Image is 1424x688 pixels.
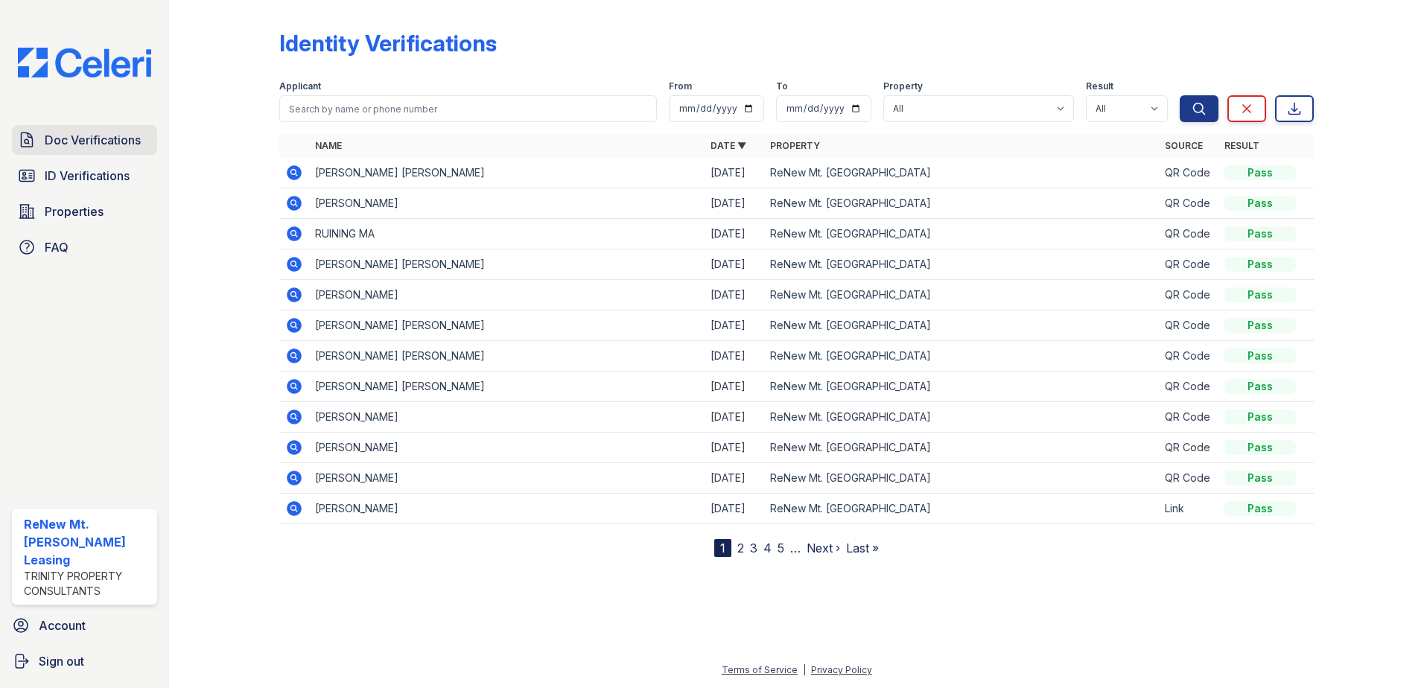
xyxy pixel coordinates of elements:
[309,280,705,310] td: [PERSON_NAME]
[737,541,744,555] a: 2
[1159,463,1218,494] td: QR Code
[1159,372,1218,402] td: QR Code
[705,310,764,341] td: [DATE]
[1224,410,1296,424] div: Pass
[764,310,1160,341] td: ReNew Mt. [GEOGRAPHIC_DATA]
[1224,318,1296,333] div: Pass
[309,433,705,463] td: [PERSON_NAME]
[45,167,130,185] span: ID Verifications
[1224,440,1296,455] div: Pass
[1159,219,1218,249] td: QR Code
[1224,348,1296,363] div: Pass
[883,80,923,92] label: Property
[705,188,764,219] td: [DATE]
[39,652,84,670] span: Sign out
[764,402,1160,433] td: ReNew Mt. [GEOGRAPHIC_DATA]
[24,515,151,569] div: ReNew Mt. [PERSON_NAME] Leasing
[750,541,757,555] a: 3
[764,280,1160,310] td: ReNew Mt. [GEOGRAPHIC_DATA]
[6,611,163,640] a: Account
[1165,140,1203,151] a: Source
[705,341,764,372] td: [DATE]
[705,219,764,249] td: [DATE]
[807,541,840,555] a: Next ›
[1224,287,1296,302] div: Pass
[309,158,705,188] td: [PERSON_NAME] [PERSON_NAME]
[39,617,86,634] span: Account
[705,249,764,280] td: [DATE]
[1159,280,1218,310] td: QR Code
[1224,471,1296,485] div: Pass
[1224,196,1296,211] div: Pass
[705,463,764,494] td: [DATE]
[764,219,1160,249] td: ReNew Mt. [GEOGRAPHIC_DATA]
[309,372,705,402] td: [PERSON_NAME] [PERSON_NAME]
[1159,310,1218,341] td: QR Code
[776,80,788,92] label: To
[315,140,342,151] a: Name
[711,140,746,151] a: Date ▼
[309,494,705,524] td: [PERSON_NAME]
[1086,80,1113,92] label: Result
[45,131,141,149] span: Doc Verifications
[1159,188,1218,219] td: QR Code
[764,158,1160,188] td: ReNew Mt. [GEOGRAPHIC_DATA]
[790,539,801,557] span: …
[309,249,705,280] td: [PERSON_NAME] [PERSON_NAME]
[803,664,806,675] div: |
[1224,140,1259,151] a: Result
[764,433,1160,463] td: ReNew Mt. [GEOGRAPHIC_DATA]
[714,539,731,557] div: 1
[6,48,163,77] img: CE_Logo_Blue-a8612792a0a2168367f1c8372b55b34899dd931a85d93a1a3d3e32e68fde9ad4.png
[705,158,764,188] td: [DATE]
[705,280,764,310] td: [DATE]
[764,463,1160,494] td: ReNew Mt. [GEOGRAPHIC_DATA]
[705,494,764,524] td: [DATE]
[811,664,872,675] a: Privacy Policy
[309,402,705,433] td: [PERSON_NAME]
[1159,341,1218,372] td: QR Code
[764,372,1160,402] td: ReNew Mt. [GEOGRAPHIC_DATA]
[279,30,497,57] div: Identity Verifications
[12,232,157,262] a: FAQ
[309,188,705,219] td: [PERSON_NAME]
[309,219,705,249] td: RUINING MA
[846,541,879,555] a: Last »
[778,541,784,555] a: 5
[764,188,1160,219] td: ReNew Mt. [GEOGRAPHIC_DATA]
[6,646,163,676] a: Sign out
[12,125,157,155] a: Doc Verifications
[764,494,1160,524] td: ReNew Mt. [GEOGRAPHIC_DATA]
[1224,379,1296,394] div: Pass
[1159,402,1218,433] td: QR Code
[764,249,1160,280] td: ReNew Mt. [GEOGRAPHIC_DATA]
[764,341,1160,372] td: ReNew Mt. [GEOGRAPHIC_DATA]
[309,341,705,372] td: [PERSON_NAME] [PERSON_NAME]
[722,664,798,675] a: Terms of Service
[309,310,705,341] td: [PERSON_NAME] [PERSON_NAME]
[1159,433,1218,463] td: QR Code
[1224,257,1296,272] div: Pass
[45,203,104,220] span: Properties
[705,433,764,463] td: [DATE]
[705,372,764,402] td: [DATE]
[1224,226,1296,241] div: Pass
[669,80,692,92] label: From
[24,569,151,599] div: Trinity Property Consultants
[1159,158,1218,188] td: QR Code
[1159,494,1218,524] td: Link
[1159,249,1218,280] td: QR Code
[279,95,657,122] input: Search by name or phone number
[309,463,705,494] td: [PERSON_NAME]
[763,541,772,555] a: 4
[1224,165,1296,180] div: Pass
[12,197,157,226] a: Properties
[1224,501,1296,516] div: Pass
[705,402,764,433] td: [DATE]
[279,80,321,92] label: Applicant
[45,238,69,256] span: FAQ
[770,140,820,151] a: Property
[12,161,157,191] a: ID Verifications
